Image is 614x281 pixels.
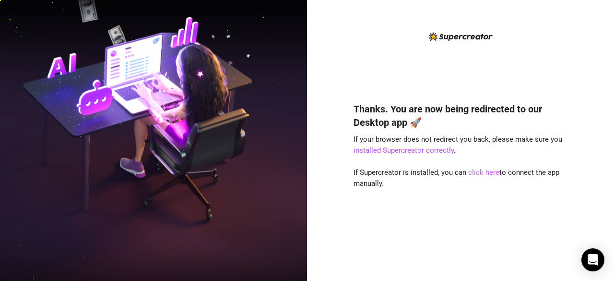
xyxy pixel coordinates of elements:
[354,146,454,155] a: installed Supercreator correctly
[354,102,567,129] h4: Thanks. You are now being redirected to our Desktop app 🚀
[354,168,559,188] span: If Supercreator is installed, you can to connect the app manually.
[468,168,499,177] a: click here
[581,248,604,271] div: Open Intercom Messenger
[354,135,562,155] span: If your browser does not redirect you back, please make sure you .
[429,32,493,41] img: logo-BBDzfeDw.svg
